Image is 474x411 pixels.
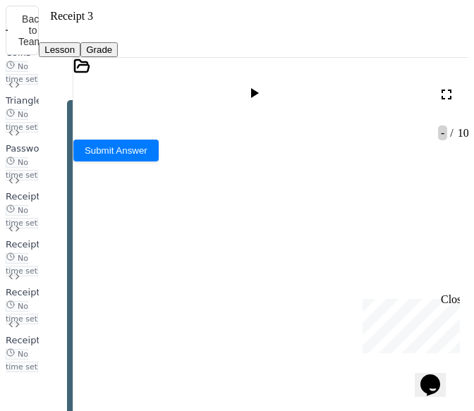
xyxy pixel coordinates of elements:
[50,10,93,22] span: Receipt 3
[6,157,38,180] span: No time set
[80,42,118,57] button: Grade
[39,42,80,57] button: Lesson
[6,301,38,324] span: No time set
[6,253,38,276] span: No time set
[6,335,49,345] span: Receipt 4
[18,13,47,47] span: Back to Teams
[6,143,98,154] span: Password Generator
[450,127,453,139] span: /
[357,293,460,353] iframe: chat widget
[6,6,97,90] div: Chat with us now!Close
[85,145,147,156] span: Submit Answer
[6,191,49,202] span: Receipt 1
[6,287,49,297] span: Receipt 3
[6,205,38,228] span: No time set
[6,239,49,250] span: Receipt 2
[438,125,447,140] span: -
[6,6,39,55] button: Back to Teams
[455,127,469,139] span: 10
[73,140,159,161] button: Submit Answer
[6,95,133,106] span: Triangle Coding Assignment
[415,355,460,397] iframe: chat widget
[6,61,38,85] span: No time set
[6,349,38,372] span: No time set
[6,109,38,133] span: No time set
